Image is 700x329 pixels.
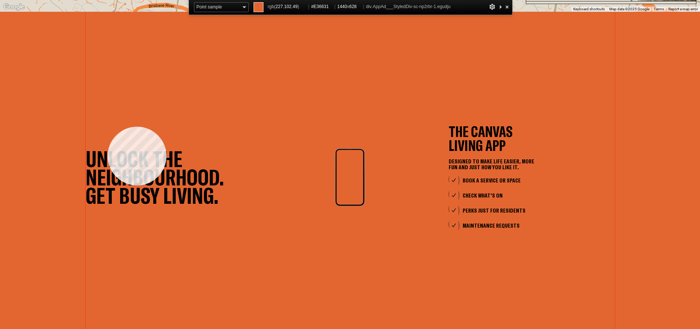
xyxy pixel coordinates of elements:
h2: The Canvas Living App [449,124,522,152]
li: Book a service or space [449,176,615,185]
h1: Unlock the neighbourhood. Get busy living. [86,150,233,205]
span: #E36631 [311,2,333,11]
span: | [363,4,364,9]
span: 49 [293,4,298,9]
div: Collapse This Panel [498,2,503,11]
span: 628 [349,4,356,9]
span: 102 [284,4,291,9]
li: Maintenance requests [449,221,615,230]
span: .AppAd___StyledDiv-sc-np2rbr-1.egudju [371,4,450,9]
span: | [308,4,309,9]
span: 227 [276,4,283,9]
li: Check what’s on [449,191,615,200]
p: Designed to make life easier, more fun and just how you like it. [449,158,541,170]
span: | [334,4,335,9]
div: Options [489,2,496,11]
img: image [335,148,365,206]
span: rgb( , , ) [268,2,306,11]
li: Perks just for residents [449,206,615,215]
span: div [366,2,450,11]
span: 1440 [337,4,347,9]
span: x [337,2,361,11]
div: Close and Stop Picking [503,2,511,11]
